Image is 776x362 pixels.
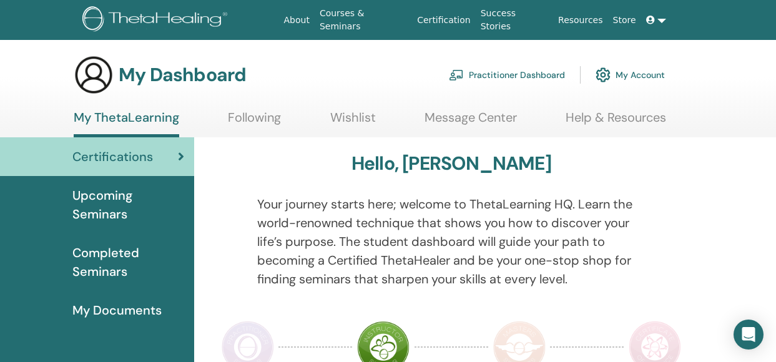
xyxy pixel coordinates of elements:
[330,110,376,134] a: Wishlist
[119,64,246,86] h3: My Dashboard
[72,147,153,166] span: Certifications
[566,110,666,134] a: Help & Resources
[734,320,764,350] div: Open Intercom Messenger
[82,6,232,34] img: logo.png
[412,9,475,32] a: Certification
[608,9,641,32] a: Store
[74,55,114,95] img: generic-user-icon.jpg
[228,110,281,134] a: Following
[351,152,551,175] h3: Hello, [PERSON_NAME]
[72,186,184,223] span: Upcoming Seminars
[315,2,412,38] a: Courses & Seminars
[72,243,184,281] span: Completed Seminars
[449,61,565,89] a: Practitioner Dashboard
[74,110,179,137] a: My ThetaLearning
[553,9,608,32] a: Resources
[596,61,665,89] a: My Account
[72,301,162,320] span: My Documents
[425,110,517,134] a: Message Center
[278,9,314,32] a: About
[596,64,611,86] img: cog.svg
[257,195,646,288] p: Your journey starts here; welcome to ThetaLearning HQ. Learn the world-renowned technique that sh...
[476,2,553,38] a: Success Stories
[449,69,464,81] img: chalkboard-teacher.svg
